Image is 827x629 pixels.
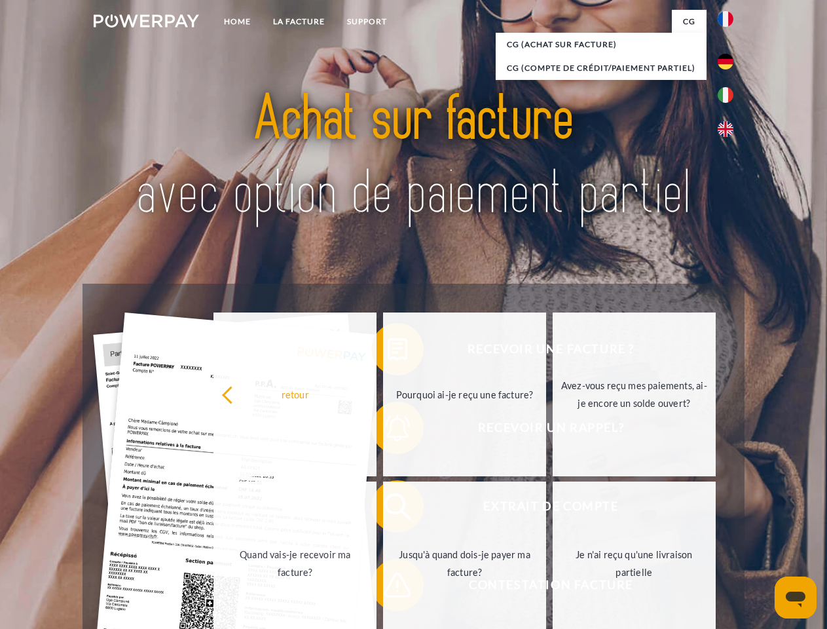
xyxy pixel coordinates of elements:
[718,11,733,27] img: fr
[553,313,716,476] a: Avez-vous reçu mes paiements, ai-je encore un solde ouvert?
[221,385,369,403] div: retour
[94,14,199,28] img: logo-powerpay-white.svg
[672,10,707,33] a: CG
[262,10,336,33] a: LA FACTURE
[391,546,538,581] div: Jusqu'à quand dois-je payer ma facture?
[496,33,707,56] a: CG (achat sur facture)
[125,63,702,251] img: title-powerpay_fr.svg
[336,10,398,33] a: Support
[221,546,369,581] div: Quand vais-je recevoir ma facture?
[496,56,707,80] a: CG (Compte de crédit/paiement partiel)
[213,10,262,33] a: Home
[718,121,733,137] img: en
[775,577,817,619] iframe: Bouton de lancement de la fenêtre de messagerie
[391,385,538,403] div: Pourquoi ai-je reçu une facture?
[718,54,733,69] img: de
[561,377,708,412] div: Avez-vous reçu mes paiements, ai-je encore un solde ouvert?
[561,546,708,581] div: Je n'ai reçu qu'une livraison partielle
[718,87,733,103] img: it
